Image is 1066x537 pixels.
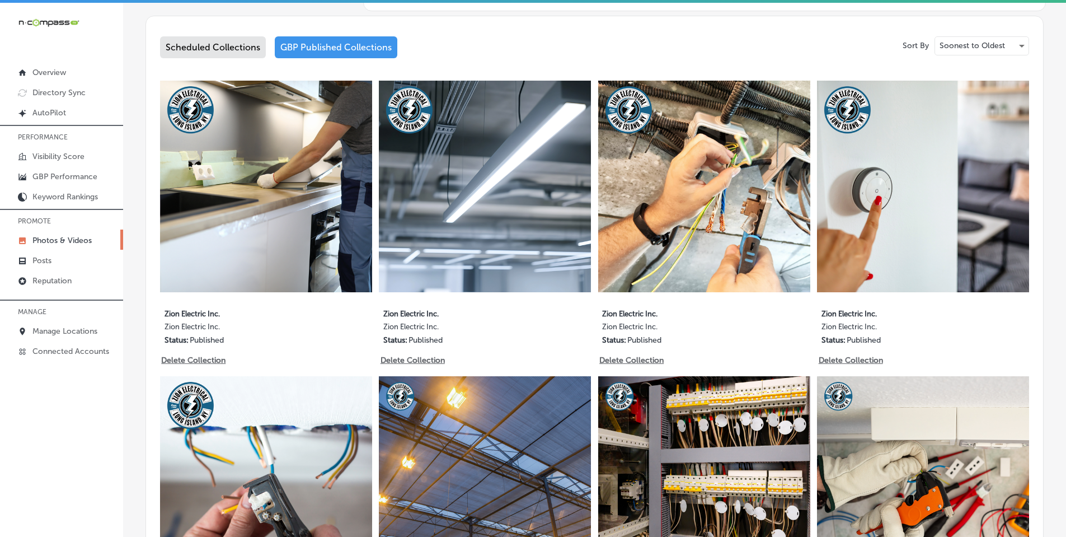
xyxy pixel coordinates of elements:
img: Collection thumbnail [598,81,810,293]
div: Soonest to Oldest [935,37,1029,55]
p: Status: [602,335,626,345]
p: Status: [383,335,407,345]
p: Published [627,335,661,345]
img: Collection thumbnail [817,81,1029,293]
p: Overview [32,68,66,77]
div: Scheduled Collections [160,36,266,58]
p: Delete Collection [819,356,882,365]
p: Keyword Rankings [32,192,98,202]
label: Zion Electric Inc. [821,323,982,335]
img: 660ab0bf-5cc7-4cb8-ba1c-48b5ae0f18e60NCTV_CLogo_TV_Black_-500x88.png [18,17,79,28]
label: Zion Electric Inc. [165,323,325,335]
label: Zion Electric Inc. [383,303,543,323]
p: Posts [32,256,51,265]
label: Zion Electric Inc. [821,303,982,323]
p: Reputation [32,276,72,286]
p: Soonest to Oldest [940,40,1005,51]
p: Directory Sync [32,88,86,97]
p: Status: [821,335,846,345]
p: Delete Collection [381,356,444,365]
p: Published [408,335,443,345]
p: GBP Performance [32,172,97,181]
p: Delete Collection [599,356,663,365]
p: Published [847,335,881,345]
p: Visibility Score [32,152,84,161]
label: Zion Electric Inc. [602,303,762,323]
label: Zion Electric Inc. [383,323,543,335]
p: Status: [165,335,189,345]
p: AutoPilot [32,108,66,118]
p: Manage Locations [32,326,97,336]
label: Zion Electric Inc. [602,323,762,335]
div: GBP Published Collections [275,36,397,58]
label: Zion Electric Inc. [165,303,325,323]
p: Connected Accounts [32,347,109,356]
img: Collection thumbnail [160,81,372,293]
p: Delete Collection [161,356,224,365]
p: Published [190,335,224,345]
p: Photos & Videos [32,236,92,245]
p: Sort By [903,41,929,50]
img: Collection thumbnail [379,81,591,293]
